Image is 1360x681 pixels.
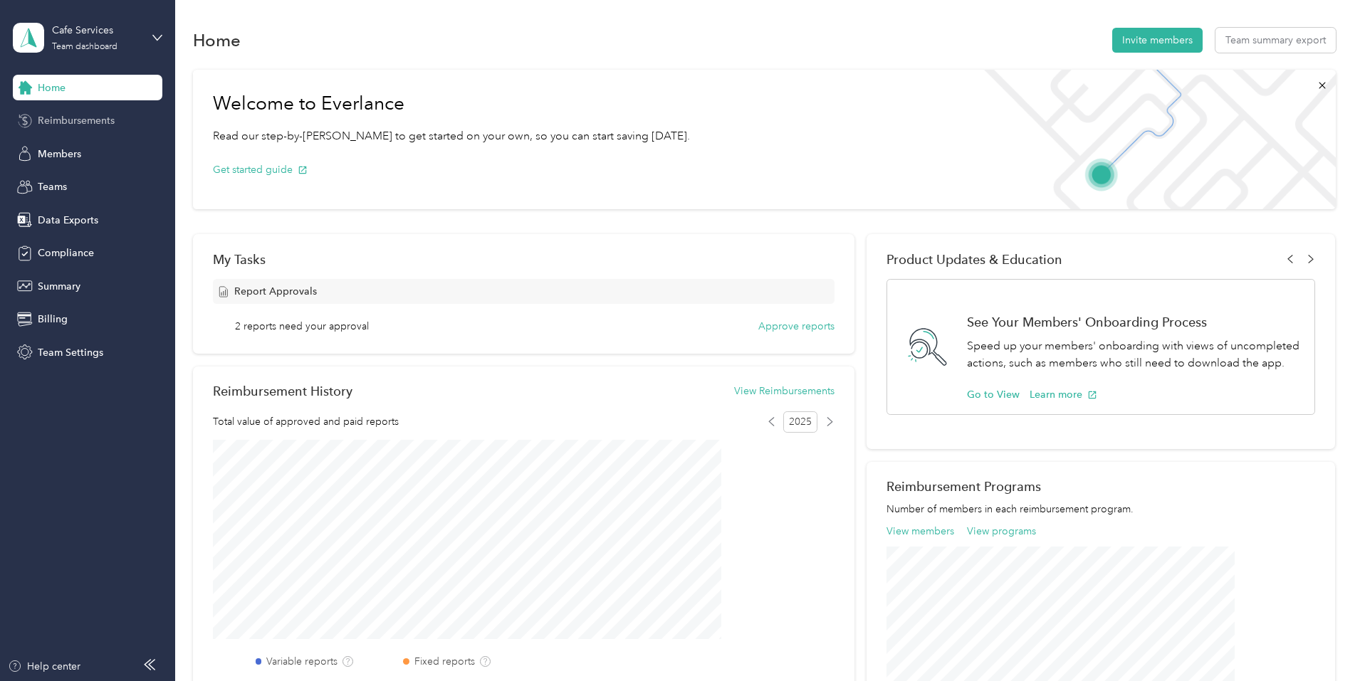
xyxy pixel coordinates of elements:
button: Help center [8,659,80,674]
button: View Reimbursements [734,384,835,398]
h1: See Your Members' Onboarding Process [967,315,1299,329]
button: Get started guide [213,162,308,177]
button: Learn more [1030,387,1097,402]
button: Go to View [967,387,1020,402]
button: Team summary export [1215,28,1336,53]
label: Variable reports [266,654,338,669]
span: Product Updates & Education [886,252,1062,267]
div: Team dashboard [52,43,117,51]
span: 2 reports need your approval [235,319,369,334]
span: Billing [38,312,68,327]
span: Data Exports [38,213,98,228]
span: Teams [38,179,67,194]
span: 2025 [783,411,817,433]
button: Invite members [1112,28,1203,53]
span: Compliance [38,246,94,260]
h2: Reimbursement History [213,384,352,398]
span: Home [38,80,66,95]
button: Approve reports [758,319,835,334]
p: Speed up your members' onboarding with views of uncompleted actions, such as members who still ne... [967,337,1299,372]
label: Fixed reports [414,654,475,669]
span: Report Approvals [234,284,317,299]
h1: Home [193,33,241,48]
span: Members [38,147,81,162]
img: Welcome to everlance [970,70,1335,209]
iframe: Everlance-gr Chat Button Frame [1280,601,1360,681]
span: Total value of approved and paid reports [213,414,399,429]
h1: Welcome to Everlance [213,93,690,115]
span: Summary [38,279,80,294]
div: My Tasks [213,252,835,267]
button: View members [886,524,954,539]
span: Reimbursements [38,113,115,128]
button: View programs [967,524,1036,539]
p: Read our step-by-[PERSON_NAME] to get started on your own, so you can start saving [DATE]. [213,127,690,145]
span: Team Settings [38,345,103,360]
div: Cafe Services [52,23,141,38]
p: Number of members in each reimbursement program. [886,502,1315,517]
h2: Reimbursement Programs [886,479,1315,494]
